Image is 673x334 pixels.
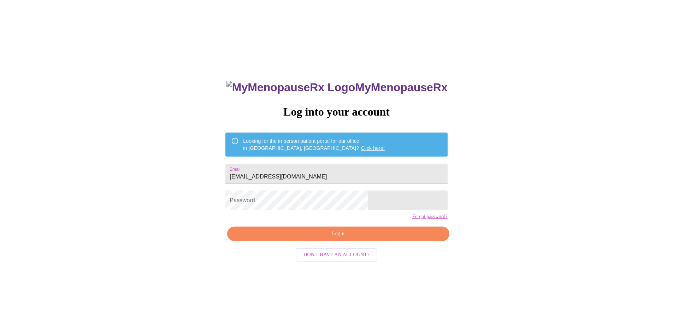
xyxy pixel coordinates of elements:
[303,251,370,259] span: Don't have an account?
[225,105,447,118] h3: Log into your account
[361,145,385,151] a: Click here!
[412,214,448,219] a: Forgot password?
[226,81,355,94] img: MyMenopauseRx Logo
[243,135,385,154] div: Looking for the in person patient portal for our office in [GEOGRAPHIC_DATA], [GEOGRAPHIC_DATA]?
[227,227,449,241] button: Login
[226,81,448,94] h3: MyMenopauseRx
[235,229,441,238] span: Login
[296,248,377,262] button: Don't have an account?
[294,251,379,257] a: Don't have an account?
